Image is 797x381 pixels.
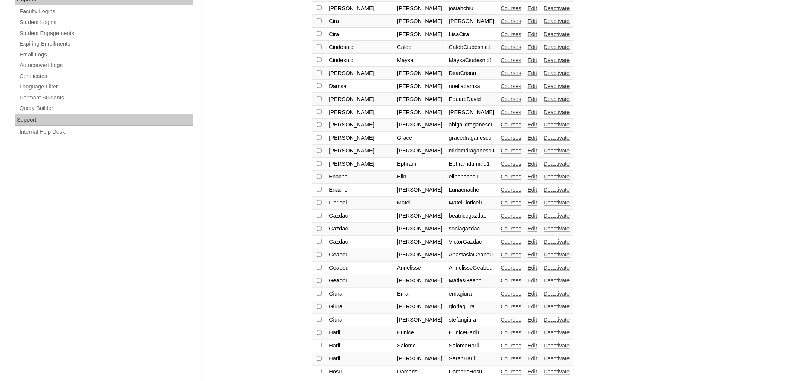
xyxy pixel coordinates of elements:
[446,262,498,275] td: AnnelisseGeabou
[326,301,394,314] td: Giura
[326,28,394,41] td: Cira
[394,184,446,197] td: [PERSON_NAME]
[326,184,394,197] td: Enache
[19,82,193,91] a: Language Filter
[446,275,498,288] td: MatiasGeabou
[501,83,522,89] a: Courses
[544,213,570,219] a: Deactivate
[446,301,498,314] td: gloriagiura
[544,278,570,284] a: Deactivate
[446,158,498,171] td: Ephramdumitru1
[544,18,570,24] a: Deactivate
[544,200,570,206] a: Deactivate
[326,223,394,236] td: Gazdac
[501,187,522,193] a: Courses
[501,304,522,310] a: Courses
[528,83,537,89] a: Edit
[501,174,522,180] a: Courses
[326,353,394,366] td: Harii
[544,70,570,76] a: Deactivate
[528,213,537,219] a: Edit
[528,330,537,336] a: Edit
[19,39,193,49] a: Expiring Enrollments
[501,369,522,375] a: Courses
[446,236,498,249] td: VictorGazdac
[501,5,522,11] a: Courses
[528,369,537,375] a: Edit
[394,54,446,67] td: Maysa
[544,356,570,362] a: Deactivate
[19,61,193,70] a: Autoconvert Logs
[528,265,537,271] a: Edit
[544,57,570,63] a: Deactivate
[394,327,446,340] td: Eunice
[528,291,537,297] a: Edit
[528,31,537,37] a: Edit
[15,114,193,126] div: Support
[544,291,570,297] a: Deactivate
[528,187,537,193] a: Edit
[394,80,446,93] td: [PERSON_NAME]
[501,18,522,24] a: Courses
[446,145,498,158] td: miriamdraganescu
[446,327,498,340] td: EuniceHarii1
[394,158,446,171] td: Ephram
[326,249,394,262] td: Geabou
[501,213,522,219] a: Courses
[544,252,570,258] a: Deactivate
[544,135,570,141] a: Deactivate
[446,210,498,223] td: beatricegazdac
[326,67,394,80] td: [PERSON_NAME]
[394,15,446,28] td: [PERSON_NAME]
[394,340,446,353] td: Salome
[501,96,522,102] a: Courses
[19,7,193,16] a: Faculty Logins
[528,304,537,310] a: Edit
[19,29,193,38] a: Student Engagements
[326,145,394,158] td: [PERSON_NAME]
[501,252,522,258] a: Courses
[501,226,522,232] a: Courses
[544,161,570,167] a: Deactivate
[394,119,446,132] td: [PERSON_NAME]
[501,44,522,50] a: Courses
[326,54,394,67] td: Ciudesnic
[446,249,498,262] td: AnastasiaGeabou
[326,197,394,210] td: Floricel
[326,106,394,119] td: [PERSON_NAME]
[446,314,498,327] td: stefangiura
[528,70,537,76] a: Edit
[501,161,522,167] a: Courses
[326,15,394,28] td: Cira
[528,135,537,141] a: Edit
[528,5,537,11] a: Edit
[446,184,498,197] td: Lunaenache
[394,2,446,15] td: [PERSON_NAME]
[19,50,193,59] a: Email Logs
[544,239,570,245] a: Deactivate
[326,327,394,340] td: Harii
[446,106,498,119] td: [PERSON_NAME]
[446,340,498,353] td: SalomeHarii
[326,366,394,379] td: Hosu
[394,41,446,54] td: Caleb
[544,317,570,323] a: Deactivate
[446,54,498,67] td: MaysaCiudesnic1
[326,158,394,171] td: [PERSON_NAME]
[528,109,537,115] a: Edit
[544,369,570,375] a: Deactivate
[544,122,570,128] a: Deactivate
[501,291,522,297] a: Courses
[501,200,522,206] a: Courses
[528,148,537,154] a: Edit
[446,2,498,15] td: josiahchiu
[446,366,498,379] td: DamarisHosu
[446,197,498,210] td: MateiFloricel1
[446,119,498,132] td: abigaildraganescu
[501,148,522,154] a: Courses
[326,132,394,145] td: [PERSON_NAME]
[501,278,522,284] a: Courses
[326,340,394,353] td: Harii
[326,41,394,54] td: Ciudesnic
[528,161,537,167] a: Edit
